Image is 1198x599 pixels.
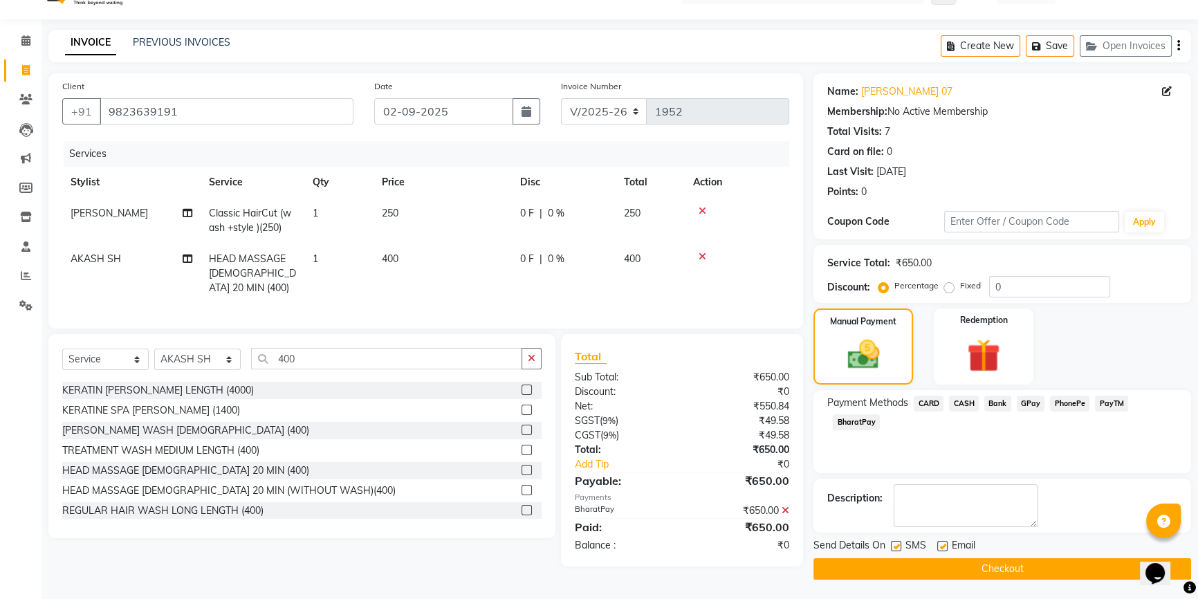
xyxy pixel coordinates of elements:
[960,279,981,292] label: Fixed
[827,125,882,139] div: Total Visits:
[682,370,800,385] div: ₹650.00
[520,252,534,266] span: 0 F
[894,279,939,292] label: Percentage
[682,519,800,535] div: ₹650.00
[1026,35,1074,57] button: Save
[944,211,1119,232] input: Enter Offer / Coupon Code
[382,207,398,219] span: 250
[71,252,121,265] span: AKASH SH
[838,336,890,373] img: _cash.svg
[827,396,908,410] span: Payment Methods
[564,370,682,385] div: Sub Total:
[62,483,396,498] div: HEAD MASSAGE [DEMOGRAPHIC_DATA] 20 MIN (WITHOUT WASH)(400)
[564,399,682,414] div: Net:
[209,252,296,294] span: HEAD MASSAGE [DEMOGRAPHIC_DATA] 20 MIN (400)
[251,348,522,369] input: Search or Scan
[827,491,883,506] div: Description:
[564,538,682,553] div: Balance :
[540,252,542,266] span: |
[133,36,230,48] a: PREVIOUS INVOICES
[313,252,318,265] span: 1
[575,414,600,427] span: SGST
[914,396,943,412] span: CARD
[65,30,116,55] a: INVOICE
[685,167,789,198] th: Action
[62,463,309,478] div: HEAD MASSAGE [DEMOGRAPHIC_DATA] 20 MIN (400)
[896,256,932,270] div: ₹650.00
[682,428,800,443] div: ₹49.58
[827,214,944,229] div: Coupon Code
[62,167,201,198] th: Stylist
[833,414,880,430] span: BharatPay
[1095,396,1128,412] span: PayTM
[304,167,374,198] th: Qty
[62,423,309,438] div: [PERSON_NAME] WASH [DEMOGRAPHIC_DATA] (400)
[827,256,890,270] div: Service Total:
[624,207,641,219] span: 250
[701,457,800,472] div: ₹0
[564,504,682,518] div: BharatPay
[62,383,254,398] div: KERATIN [PERSON_NAME] LENGTH (4000)
[827,104,1177,119] div: No Active Membership
[861,185,867,199] div: 0
[201,167,304,198] th: Service
[949,396,979,412] span: CASH
[62,80,84,93] label: Client
[861,84,952,99] a: [PERSON_NAME] 07
[682,538,800,553] div: ₹0
[564,443,682,457] div: Total:
[575,492,790,504] div: Payments
[374,80,393,93] label: Date
[62,504,264,518] div: REGULAR HAIR WASH LONG LENGTH (400)
[575,429,600,441] span: CGST
[682,443,800,457] div: ₹650.00
[512,167,616,198] th: Disc
[209,207,291,234] span: Classic HairCut (wash +style )(250)
[564,457,702,472] a: Add Tip
[827,165,874,179] div: Last Visit:
[876,165,906,179] div: [DATE]
[71,207,148,219] span: [PERSON_NAME]
[520,206,534,221] span: 0 F
[1140,544,1184,585] iframe: chat widget
[564,414,682,428] div: ( )
[960,314,1008,326] label: Redemption
[564,472,682,489] div: Payable:
[64,141,800,167] div: Services
[603,430,616,441] span: 9%
[1125,212,1164,232] button: Apply
[827,280,870,295] div: Discount:
[682,472,800,489] div: ₹650.00
[561,80,621,93] label: Invoice Number
[813,538,885,555] span: Send Details On
[1050,396,1089,412] span: PhonePe
[624,252,641,265] span: 400
[564,385,682,399] div: Discount:
[813,558,1191,580] button: Checkout
[827,84,858,99] div: Name:
[616,167,685,198] th: Total
[682,385,800,399] div: ₹0
[682,414,800,428] div: ₹49.58
[830,315,896,328] label: Manual Payment
[548,206,564,221] span: 0 %
[564,428,682,443] div: ( )
[984,396,1011,412] span: Bank
[952,538,975,555] span: Email
[827,145,884,159] div: Card on file:
[957,335,1011,376] img: _gift.svg
[941,35,1020,57] button: Create New
[905,538,926,555] span: SMS
[827,104,887,119] div: Membership:
[885,125,890,139] div: 7
[827,185,858,199] div: Points:
[682,504,800,518] div: ₹650.00
[62,403,240,418] div: KERATINE SPA [PERSON_NAME] (1400)
[602,415,616,426] span: 9%
[100,98,353,125] input: Search by Name/Mobile/Email/Code
[382,252,398,265] span: 400
[374,167,512,198] th: Price
[575,349,607,364] span: Total
[313,207,318,219] span: 1
[540,206,542,221] span: |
